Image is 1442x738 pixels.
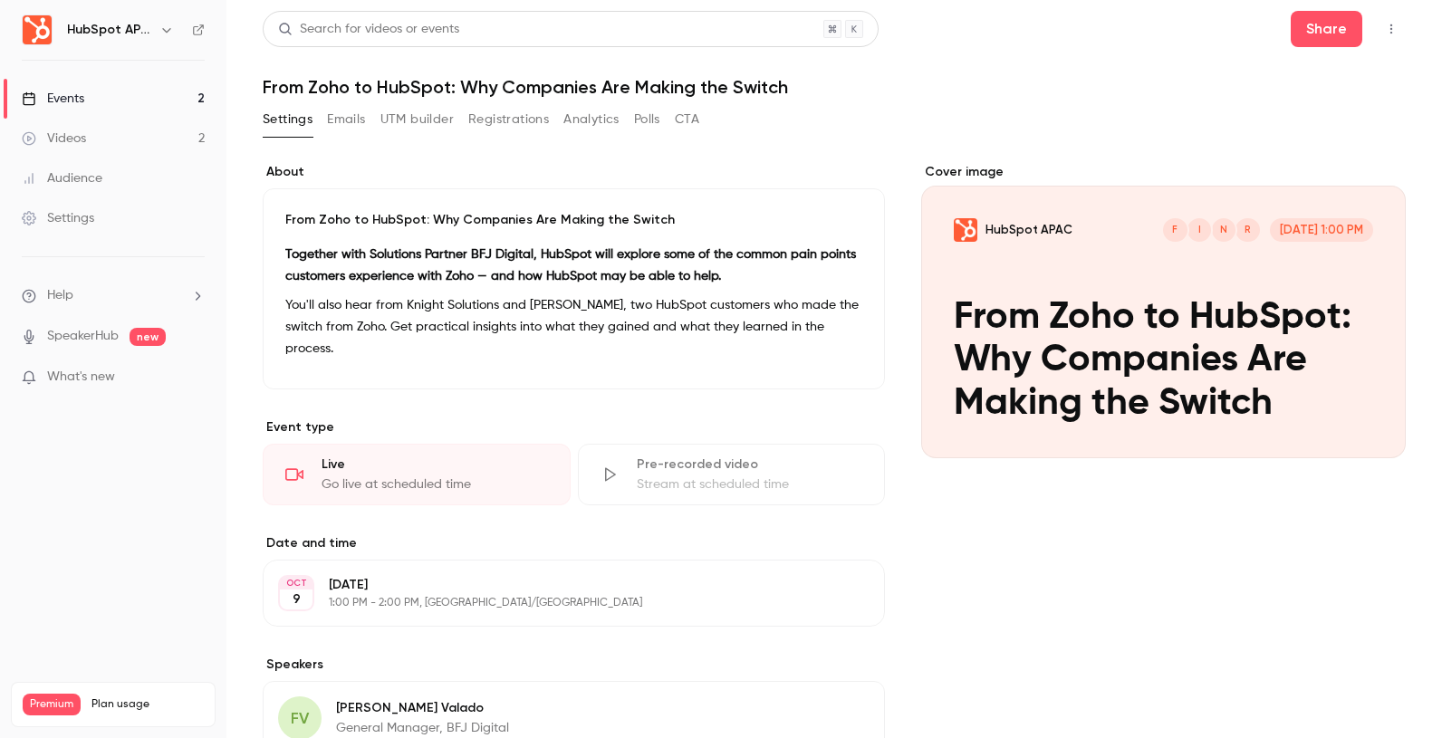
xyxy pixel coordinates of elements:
img: HubSpot APAC [23,15,52,44]
button: Registrations [468,105,549,134]
h1: From Zoho to HubSpot: Why Companies Are Making the Switch [263,76,1406,98]
button: Share [1291,11,1362,47]
span: Help [47,286,73,305]
div: Settings [22,209,94,227]
div: Events [22,90,84,108]
p: From Zoho to HubSpot: Why Companies Are Making the Switch [285,211,862,229]
button: Analytics [563,105,620,134]
p: General Manager, BFJ Digital [336,719,509,737]
p: [PERSON_NAME] Valado [336,699,509,717]
p: 9 [293,590,301,609]
h6: HubSpot APAC [67,21,152,39]
span: new [130,328,166,346]
p: Event type [263,418,885,436]
span: Plan usage [91,697,204,712]
div: Stream at scheduled time [637,475,863,494]
label: Cover image [921,163,1406,181]
p: You'll also hear from Knight Solutions and [PERSON_NAME], two HubSpot customers who made the swit... [285,294,862,359]
div: Audience [22,169,102,187]
section: Cover image [921,163,1406,458]
button: Polls [634,105,660,134]
div: Pre-recorded video [637,455,863,474]
div: Go live at scheduled time [322,475,548,494]
li: help-dropdown-opener [22,286,205,305]
div: Pre-recorded videoStream at scheduled time [578,444,886,505]
button: Emails [327,105,365,134]
a: SpeakerHub [47,327,119,346]
div: Search for videos or events [278,20,459,39]
p: [DATE] [329,576,789,594]
div: Live [322,455,548,474]
span: FV [291,706,309,731]
label: Date and time [263,534,885,552]
strong: Together with Solutions Partner BFJ Digital, HubSpot will explore some of the common pain points ... [285,248,856,283]
button: CTA [675,105,699,134]
iframe: Noticeable Trigger [183,369,205,386]
span: What's new [47,368,115,387]
p: 1:00 PM - 2:00 PM, [GEOGRAPHIC_DATA]/[GEOGRAPHIC_DATA] [329,596,789,610]
span: Premium [23,694,81,715]
div: OCT [280,577,312,589]
label: About [263,163,885,181]
div: LiveGo live at scheduled time [263,444,571,505]
div: Videos [22,129,86,148]
label: Speakers [263,656,885,674]
button: Settings [263,105,312,134]
button: UTM builder [380,105,454,134]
